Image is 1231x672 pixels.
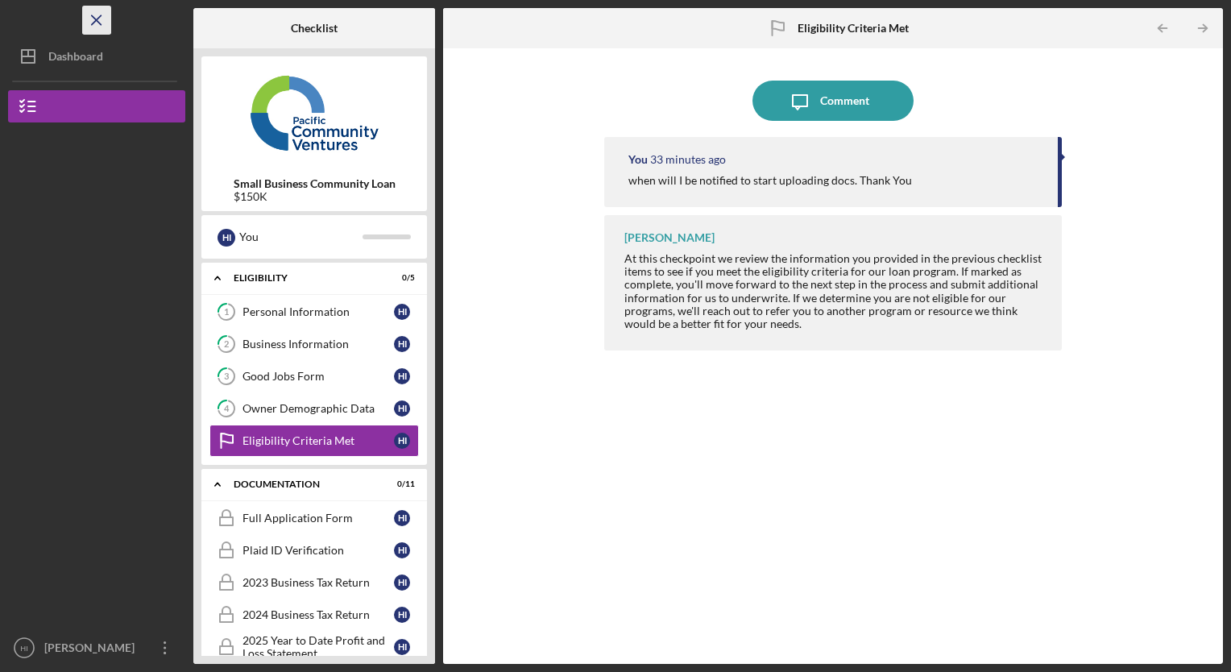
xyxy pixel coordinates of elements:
[201,64,427,161] img: Product logo
[8,632,185,664] button: HI[PERSON_NAME]
[394,433,410,449] div: H I
[394,336,410,352] div: H I
[8,40,185,73] button: Dashboard
[650,153,726,166] time: 2025-09-17 17:52
[209,599,419,631] a: 2024 Business Tax ReturnHI
[394,639,410,655] div: H I
[242,544,394,557] div: Plaid ID Verification
[209,425,419,457] a: Eligibility Criteria MetHI
[624,231,715,244] div: [PERSON_NAME]
[242,512,394,525] div: Full Application Form
[48,40,103,77] div: Dashboard
[40,632,145,668] div: [PERSON_NAME]
[394,542,410,558] div: H I
[394,575,410,591] div: H I
[224,371,229,382] tspan: 3
[209,296,419,328] a: 1Personal InformationHI
[628,153,648,166] div: You
[242,576,394,589] div: 2023 Business Tax Return
[394,510,410,526] div: H I
[394,400,410,417] div: H I
[394,368,410,384] div: H I
[20,644,28,653] text: HI
[820,81,869,121] div: Comment
[386,479,415,489] div: 0 / 11
[224,307,229,317] tspan: 1
[242,634,394,660] div: 2025 Year to Date Profit and Loss Statement
[209,328,419,360] a: 2Business InformationHI
[242,305,394,318] div: Personal Information
[224,339,229,350] tspan: 2
[242,608,394,621] div: 2024 Business Tax Return
[242,434,394,447] div: Eligibility Criteria Met
[209,566,419,599] a: 2023 Business Tax ReturnHI
[798,22,909,35] b: Eligibility Criteria Met
[386,273,415,283] div: 0 / 5
[752,81,914,121] button: Comment
[209,360,419,392] a: 3Good Jobs FormHI
[209,534,419,566] a: Plaid ID VerificationHI
[209,631,419,663] a: 2025 Year to Date Profit and Loss StatementHI
[394,304,410,320] div: H I
[624,252,1047,330] div: At this checkpoint we review the information you provided in the previous checklist items to see ...
[209,502,419,534] a: Full Application FormHI
[242,370,394,383] div: Good Jobs Form
[628,174,912,187] div: when will I be notified to start uploading docs. Thank You
[291,22,338,35] b: Checklist
[218,229,235,247] div: H I
[242,402,394,415] div: Owner Demographic Data
[224,404,230,414] tspan: 4
[234,190,396,203] div: $150K
[234,273,375,283] div: Eligibility
[234,479,375,489] div: Documentation
[394,607,410,623] div: H I
[234,177,396,190] b: Small Business Community Loan
[209,392,419,425] a: 4Owner Demographic DataHI
[239,223,363,251] div: You
[242,338,394,351] div: Business Information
